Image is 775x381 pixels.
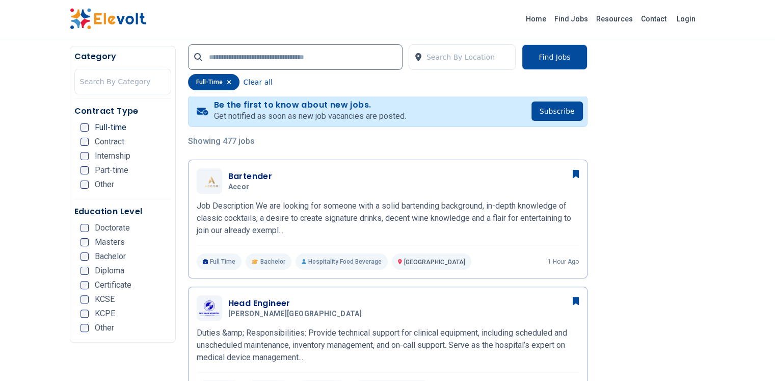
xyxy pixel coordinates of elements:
[74,105,171,117] h5: Contract Type
[197,200,579,237] p: Job Description We are looking for someone with a solid bartending background, in-depth knowledge...
[81,224,89,232] input: Doctorate
[548,258,579,266] p: 1 hour ago
[95,224,130,232] span: Doctorate
[228,183,250,192] span: Accor
[228,170,273,183] h3: Bartender
[199,175,220,188] img: Accor
[550,11,592,27] a: Find Jobs
[197,168,579,270] a: AccorBartenderAccorJob Description We are looking for someone with a solid bartending background,...
[522,44,587,70] button: Find Jobs
[95,310,115,318] span: KCPE
[95,138,124,146] span: Contract
[70,8,146,30] img: Elevolt
[81,267,89,275] input: Diploma
[724,332,775,381] iframe: Chat Widget
[81,281,89,289] input: Certificate
[522,11,550,27] a: Home
[81,123,89,132] input: Full-time
[81,166,89,174] input: Part-time
[95,252,126,261] span: Bachelor
[95,238,125,246] span: Masters
[296,253,388,270] p: Hospitality Food Beverage
[95,181,114,189] span: Other
[214,110,406,122] p: Get notified as soon as new job vacancies are posted.
[600,70,726,376] iframe: Advertisement
[95,324,114,332] span: Other
[95,152,130,160] span: Internship
[81,324,89,332] input: Other
[531,101,583,121] button: Subscribe
[228,297,366,310] h3: Head Engineer
[81,181,89,189] input: Other
[404,259,465,266] span: [GEOGRAPHIC_DATA]
[81,152,89,160] input: Internship
[74,50,171,63] h5: Category
[95,281,131,289] span: Certificate
[74,206,171,218] h5: Education Level
[81,295,89,303] input: KCSE
[81,138,89,146] input: Contract
[199,298,220,318] img: M.P. Shah Hospital
[592,11,637,27] a: Resources
[95,123,126,132] span: Full-time
[197,327,579,364] p: Duties &amp; Responsibilities: Provide technical support for clinical equipment, including schedu...
[81,238,89,246] input: Masters
[637,11,671,27] a: Contact
[214,100,406,110] h4: Be the first to know about new jobs.
[244,74,273,90] button: Clear all
[95,295,115,303] span: KCSE
[197,253,242,270] p: Full Time
[228,310,362,319] span: [PERSON_NAME][GEOGRAPHIC_DATA]
[95,166,128,174] span: Part-time
[95,267,124,275] span: Diploma
[81,310,89,318] input: KCPE
[260,258,285,266] span: Bachelor
[188,135,587,147] p: Showing 477 jobs
[81,252,89,261] input: Bachelor
[188,74,239,90] div: full-time
[671,9,702,29] a: Login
